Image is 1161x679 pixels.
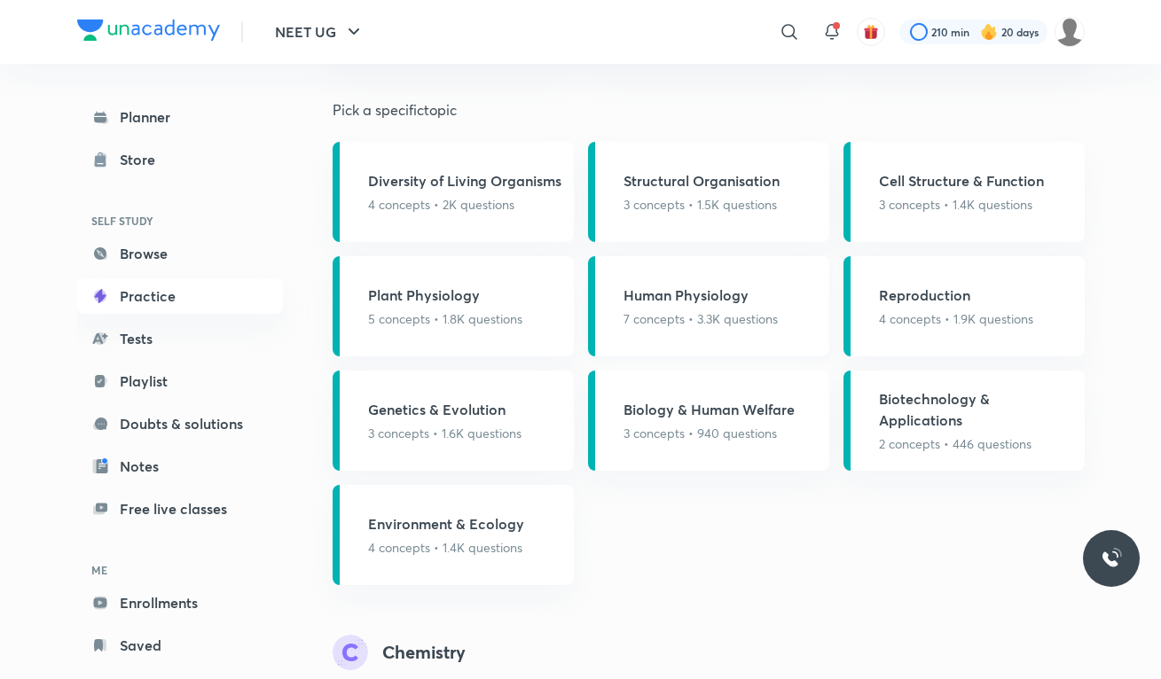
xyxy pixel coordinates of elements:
h5: Pick a specific topic [333,99,1085,121]
img: Disha C [1055,17,1085,47]
a: Planner [77,99,283,135]
h5: Diversity of Living Organisms [368,170,561,191]
h5: Biology & Human Welfare [624,399,795,420]
a: Practice [77,278,283,314]
p: 7 concepts • 3.3K questions [624,309,778,328]
h6: SELF STUDY [77,206,283,236]
a: Doubts & solutions [77,406,283,441]
img: Company Logo [77,20,220,41]
h5: Cell Structure & Function [879,170,1044,191]
a: Playlist [77,363,283,399]
a: Enrollments [77,585,283,620]
h4: Chemistry [382,639,466,666]
button: NEET UG [264,14,375,50]
h5: Structural Organisation [624,170,780,191]
p: 5 concepts • 1.8K questions [368,309,522,328]
a: Browse [77,236,283,271]
p: 3 concepts • 940 questions [624,424,795,442]
h5: Human Physiology [624,285,778,306]
img: ttu [1101,548,1122,569]
button: avatar [857,18,885,46]
h6: ME [77,555,283,585]
h5: Plant Physiology [368,285,522,306]
p: 2 concepts • 446 questions [879,434,1074,453]
p: 4 concepts • 1.4K questions [368,538,524,557]
a: Saved [77,628,283,663]
div: Store [120,149,166,170]
h5: Reproduction [879,285,1033,306]
a: Free live classes [77,491,283,527]
a: Company Logo [77,20,220,45]
p: 3 concepts • 1.5K questions [624,195,780,214]
a: Store [77,142,283,177]
p: 4 concepts • 1.9K questions [879,309,1033,328]
p: 3 concepts • 1.6K questions [368,424,522,442]
p: 3 concepts • 1.4K questions [879,195,1044,214]
img: streak [980,23,998,41]
a: Tests [77,321,283,356]
img: avatar [863,24,879,40]
h5: Biotechnology & Applications [879,388,1074,431]
img: syllabus [333,635,368,670]
p: 4 concepts • 2K questions [368,195,561,214]
a: Notes [77,449,283,484]
h5: Genetics & Evolution [368,399,522,420]
h5: Environment & Ecology [368,513,524,535]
